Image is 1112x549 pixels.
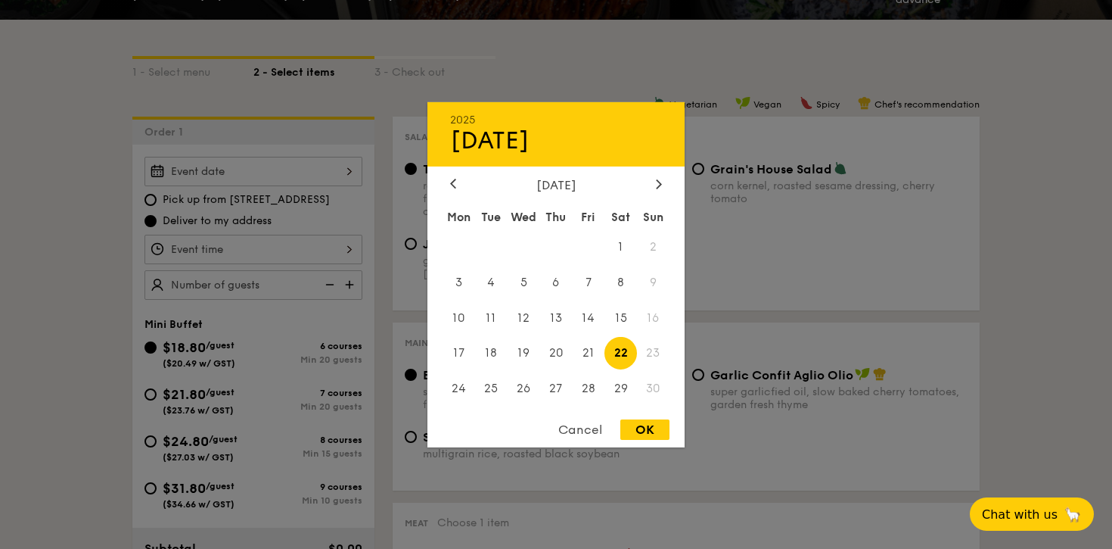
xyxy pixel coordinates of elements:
[604,301,637,334] span: 15
[475,266,508,298] span: 4
[572,337,604,370] span: 21
[604,203,637,230] div: Sat
[604,337,637,370] span: 22
[443,203,475,230] div: Mon
[637,373,669,405] span: 30
[572,203,604,230] div: Fri
[604,230,637,263] span: 1
[540,373,573,405] span: 27
[637,266,669,298] span: 9
[604,266,637,298] span: 8
[637,301,669,334] span: 16
[982,507,1058,522] span: Chat with us
[443,266,475,298] span: 3
[604,373,637,405] span: 29
[1064,506,1082,523] span: 🦙
[475,373,508,405] span: 25
[450,113,662,126] div: 2025
[508,266,540,298] span: 5
[508,337,540,370] span: 19
[540,266,573,298] span: 6
[450,177,662,192] div: [DATE]
[620,420,669,440] div: OK
[475,203,508,230] div: Tue
[443,373,475,405] span: 24
[443,337,475,370] span: 17
[540,301,573,334] span: 13
[970,498,1094,531] button: Chat with us🦙
[543,420,617,440] div: Cancel
[508,203,540,230] div: Wed
[540,337,573,370] span: 20
[443,301,475,334] span: 10
[572,301,604,334] span: 14
[637,337,669,370] span: 23
[450,126,662,154] div: [DATE]
[475,301,508,334] span: 11
[540,203,573,230] div: Thu
[572,373,604,405] span: 28
[508,301,540,334] span: 12
[637,230,669,263] span: 2
[637,203,669,230] div: Sun
[572,266,604,298] span: 7
[475,337,508,370] span: 18
[508,373,540,405] span: 26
